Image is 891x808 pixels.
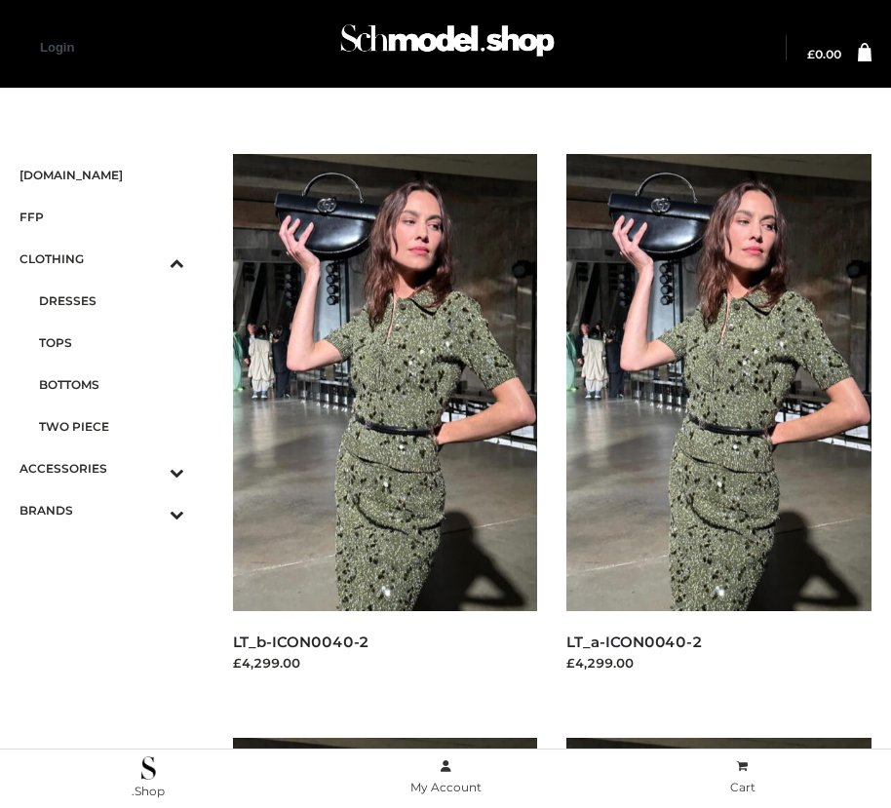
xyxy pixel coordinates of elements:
span: ACCESSORIES [19,457,184,480]
a: TOPS [39,322,184,364]
a: TWO PIECE [39,405,184,447]
span: .Shop [132,784,165,798]
span: DRESSES [39,289,184,312]
button: Toggle Submenu [116,238,184,280]
a: ACCESSORIESToggle Submenu [19,447,184,489]
a: BOTTOMS [39,364,184,405]
a: BRANDSToggle Submenu [19,489,184,531]
span: CLOTHING [19,248,184,270]
a: LT_b-ICON0040-2 [233,633,370,651]
button: Toggle Submenu [116,447,184,489]
a: CLOTHINGToggle Submenu [19,238,184,280]
span: BOTTOMS [39,373,184,396]
div: £4,299.00 [566,653,872,673]
a: [DOMAIN_NAME] [19,154,184,196]
img: .Shop [141,756,156,780]
button: Toggle Submenu [116,489,184,531]
a: FFP [19,196,184,238]
a: £0.00 [807,49,841,60]
span: [DOMAIN_NAME] [19,164,184,186]
a: DRESSES [39,280,184,322]
bdi: 0.00 [807,47,841,61]
span: My Account [410,780,482,794]
span: £ [807,47,815,61]
span: TWO PIECE [39,415,184,438]
a: Login [40,40,74,55]
img: Schmodel Admin 964 [335,11,560,80]
a: Cart [594,755,891,799]
a: My Account [297,755,595,799]
span: TOPS [39,331,184,354]
a: LT_a-ICON0040-2 [566,633,703,651]
div: £4,299.00 [233,653,538,673]
a: Schmodel Admin 964 [331,17,560,80]
span: BRANDS [19,499,184,521]
span: FFP [19,206,184,228]
span: Cart [730,780,755,794]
